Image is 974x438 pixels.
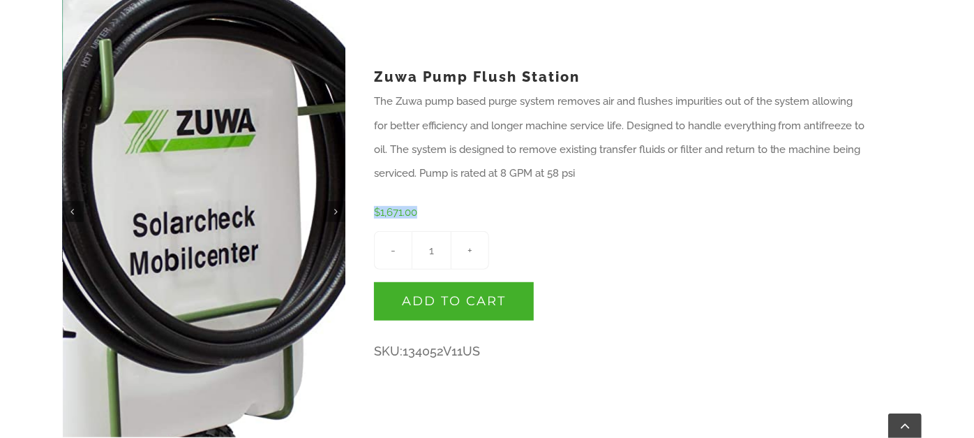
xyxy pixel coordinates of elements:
[374,65,867,89] h1: Zuwa Pump Flush Station
[374,89,867,184] p: The Zuwa pump based purge system removes air and flushes impurities out of the system allowing fo...
[374,337,867,366] p: SKU:
[324,201,345,222] a: 
[374,231,412,270] input: -
[374,206,417,219] bdi: 1,671.00
[451,231,489,270] input: +
[374,282,534,321] button: Add to cart
[412,231,451,270] input: Qty
[403,344,480,358] span: 134052V11US
[374,206,380,219] span: $
[63,201,84,222] a: 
